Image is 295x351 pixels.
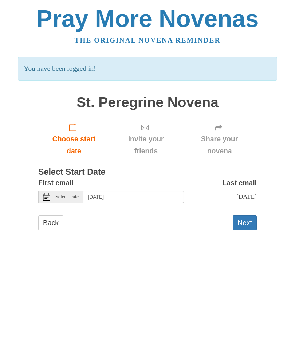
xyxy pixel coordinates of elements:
span: Choose start date [46,133,102,157]
a: Pray More Novenas [36,5,259,32]
a: Choose start date [38,117,110,161]
span: [DATE] [236,193,257,200]
label: Last email [222,177,257,189]
span: Share your novena [189,133,249,157]
span: Select Date [55,194,79,199]
a: The original novena reminder [75,36,221,44]
div: Click "Next" to confirm your start date first. [110,117,182,161]
button: Next [233,215,257,230]
div: Click "Next" to confirm your start date first. [182,117,257,161]
a: Back [38,215,63,230]
span: Invite your friends [117,133,175,157]
p: You have been logged in! [18,57,277,81]
label: First email [38,177,74,189]
h3: Select Start Date [38,168,257,177]
h1: St. Peregrine Novena [38,95,257,110]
